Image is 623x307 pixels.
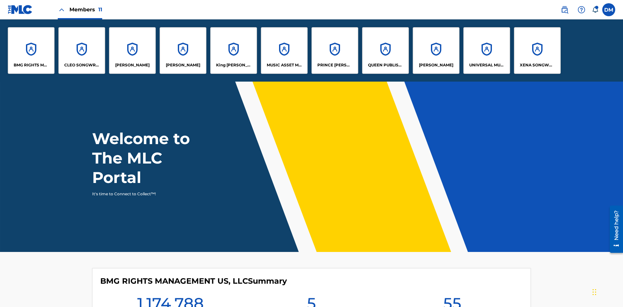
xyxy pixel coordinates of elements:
span: 11 [98,6,102,13]
a: Public Search [558,3,571,16]
p: RONALD MCTESTERSON [419,62,453,68]
a: AccountsKing [PERSON_NAME] [210,27,257,74]
a: AccountsXENA SONGWRITER [514,27,561,74]
p: PRINCE MCTESTERSON [317,62,353,68]
p: It's time to Connect to Collect™! [92,191,205,197]
p: UNIVERSAL MUSIC PUB GROUP [469,62,505,68]
div: Help [575,3,588,16]
div: Notifications [592,6,598,13]
h4: BMG RIGHTS MANAGEMENT US, LLC [100,276,287,286]
span: Members [69,6,102,13]
p: ELVIS COSTELLO [115,62,150,68]
p: CLEO SONGWRITER [64,62,100,68]
a: AccountsBMG RIGHTS MANAGEMENT US, LLC [8,27,55,74]
p: QUEEN PUBLISHA [368,62,403,68]
a: Accounts[PERSON_NAME] [109,27,156,74]
a: AccountsPRINCE [PERSON_NAME] [311,27,358,74]
a: AccountsMUSIC ASSET MANAGEMENT (MAM) [261,27,308,74]
img: search [561,6,568,14]
div: Drag [592,282,596,302]
div: User Menu [602,3,615,16]
iframe: Resource Center [605,203,623,256]
p: XENA SONGWRITER [520,62,555,68]
img: MLC Logo [8,5,33,14]
a: Accounts[PERSON_NAME] [160,27,206,74]
h1: Welcome to The MLC Portal [92,129,214,187]
a: AccountsQUEEN PUBLISHA [362,27,409,74]
p: BMG RIGHTS MANAGEMENT US, LLC [14,62,49,68]
a: AccountsUNIVERSAL MUSIC PUB GROUP [463,27,510,74]
p: MUSIC ASSET MANAGEMENT (MAM) [267,62,302,68]
img: help [578,6,585,14]
iframe: Chat Widget [591,276,623,307]
p: EYAMA MCSINGER [166,62,200,68]
p: King McTesterson [216,62,251,68]
a: AccountsCLEO SONGWRITER [58,27,105,74]
img: Close [58,6,66,14]
a: Accounts[PERSON_NAME] [413,27,459,74]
